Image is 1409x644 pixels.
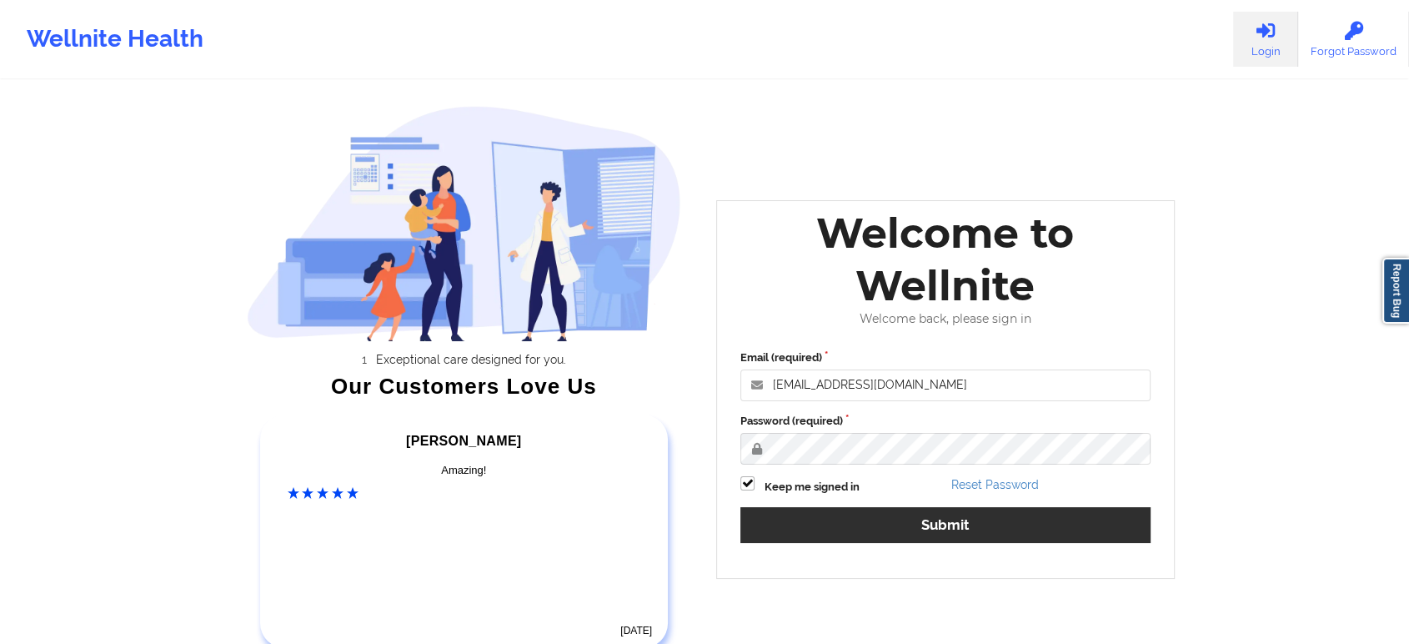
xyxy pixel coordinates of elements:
input: Email address [740,370,1151,401]
div: Amazing! [288,462,641,479]
button: Submit [740,507,1151,543]
time: [DATE] [620,625,652,636]
a: Forgot Password [1298,12,1409,67]
label: Email (required) [740,350,1151,366]
div: Welcome back, please sign in [729,312,1162,326]
label: Keep me signed in [765,479,860,496]
a: Reset Password [951,478,1039,491]
a: Login [1233,12,1298,67]
li: Exceptional care designed for you. [261,353,681,366]
a: Report Bug [1382,258,1409,324]
label: Password (required) [740,413,1151,430]
div: Our Customers Love Us [247,378,682,395]
span: [PERSON_NAME] [406,434,521,448]
div: Welcome to Wellnite [729,207,1162,312]
img: wellnite-auth-hero_200.c722682e.png [247,105,682,341]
